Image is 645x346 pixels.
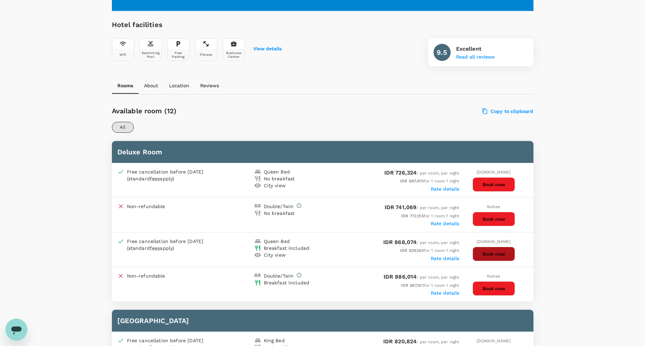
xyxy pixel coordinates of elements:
label: Rate details [431,221,460,226]
button: Book now [473,212,515,226]
div: Swimming Pool [141,51,160,59]
div: Double/Twin [264,203,294,210]
div: No breakfast [264,210,295,217]
button: Book now [473,247,515,261]
div: Breakfast included [264,245,310,252]
span: IDR 741,069 [385,204,417,210]
div: Business Center [224,51,243,59]
div: Free cancellation before [DATE] (standard apply) [127,168,219,182]
div: Fitness [200,53,212,56]
span: IDR 857,101 [401,283,424,288]
span: fees [150,176,160,181]
img: double-bed-icon [254,203,261,210]
div: Breakfast included [264,279,310,286]
span: IDR 886,014 [384,273,417,280]
div: City view [264,252,286,258]
label: Rate details [431,256,460,261]
h6: Hotel facilities [112,19,282,30]
span: IDR 820,824 [383,338,417,345]
h6: Deluxe Room [117,146,528,157]
div: Queen Bed [264,168,290,175]
img: double-bed-icon [254,272,261,279]
span: IDR 726,324 [384,169,417,176]
span: Nuitee [487,204,500,209]
span: [DOMAIN_NAME] [477,239,511,244]
p: Non-refundable [127,272,165,279]
span: IDR 712,155 [401,214,424,218]
span: Nuitee [487,274,500,279]
p: Rooms [117,82,133,89]
span: / per room, per night [384,275,460,280]
span: IDR 868,074 [383,239,417,245]
img: king-bed-icon [254,238,261,245]
p: About [144,82,158,89]
span: / per room, per night [383,339,460,344]
button: View details [253,46,282,52]
span: [DOMAIN_NAME] [477,170,511,175]
p: Excellent [456,45,494,53]
span: / per room, per night [383,240,460,245]
label: Rate details [431,186,460,192]
div: Queen Bed [264,238,290,245]
div: City view [264,182,286,189]
p: Non-refundable [127,203,165,210]
button: Book now [473,281,515,296]
div: Free cancellation before [DATE] (standard apply) [127,238,219,252]
h6: Available room (12) [112,105,357,116]
span: / per room, per night [384,171,460,176]
span: for 1 room 1 night [400,248,459,253]
span: for 1 room 1 night [401,214,459,218]
button: Read all reviews [456,54,494,60]
button: All [112,122,134,133]
span: IDR 697,410 [400,179,424,183]
p: Location [169,82,189,89]
div: No breakfast [264,175,295,182]
button: Book now [473,177,515,192]
div: King Bed [264,337,285,344]
h6: 9.5 [437,47,447,58]
span: IDR 839,160 [400,248,424,253]
img: king-bed-icon [254,168,261,175]
iframe: Button to launch messaging window [5,319,27,341]
p: Reviews [200,82,219,89]
label: Copy to clipboard [482,108,533,114]
div: Double/Twin [264,272,294,279]
span: fees [150,245,160,251]
span: for 1 room 1 night [401,283,459,288]
label: Rate details [431,290,460,296]
div: Wifi [119,53,127,56]
span: for 1 room 1 night [400,179,459,183]
div: Free Parking [169,51,188,59]
img: king-bed-icon [254,337,261,344]
h6: [GEOGRAPHIC_DATA] [117,315,528,326]
span: / per room, per night [385,205,460,210]
span: [DOMAIN_NAME] [477,338,511,343]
